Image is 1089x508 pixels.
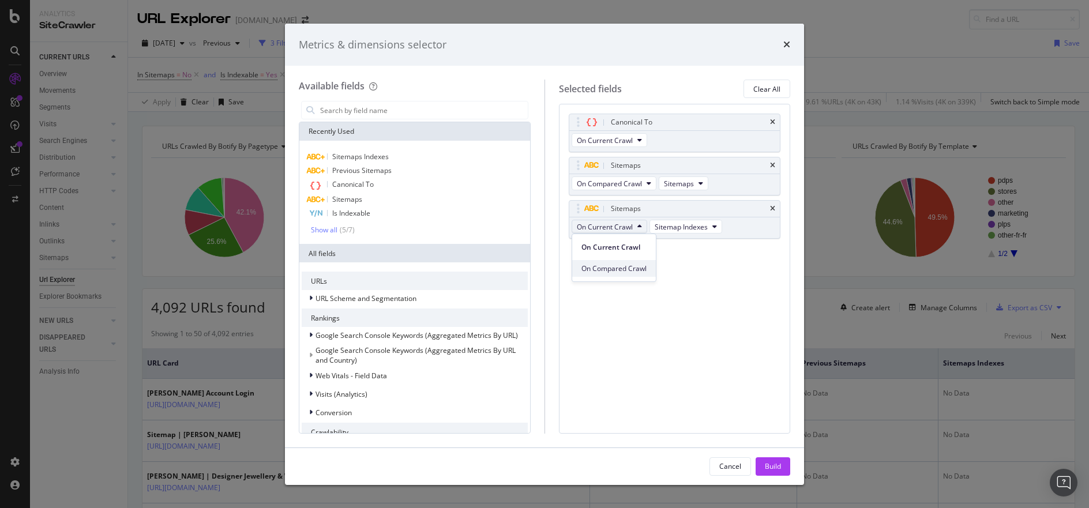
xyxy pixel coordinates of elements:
[753,84,780,94] div: Clear All
[332,194,362,204] span: Sitemaps
[611,160,641,171] div: Sitemaps
[577,136,633,145] span: On Current Crawl
[659,176,708,190] button: Sitemaps
[332,208,370,218] span: Is Indexable
[569,200,781,239] div: SitemapstimesOn Current CrawlSitemap Indexes
[783,37,790,52] div: times
[770,162,775,169] div: times
[577,222,633,232] span: On Current Crawl
[316,389,367,399] span: Visits (Analytics)
[332,165,392,175] span: Previous Sitemaps
[316,345,516,365] span: Google Search Console Keywords (Aggregated Metrics By URL and Country)
[569,114,781,152] div: Canonical TotimesOn Current Crawl
[302,272,528,290] div: URLs
[316,330,518,340] span: Google Search Console Keywords (Aggregated Metrics By URL)
[299,244,530,262] div: All fields
[311,226,337,234] div: Show all
[770,205,775,212] div: times
[332,179,374,189] span: Canonical To
[302,345,528,365] div: This group is disabled
[664,179,694,189] span: Sitemaps
[719,461,741,471] div: Cancel
[302,308,528,327] div: Rankings
[649,220,722,234] button: Sitemap Indexes
[299,122,530,141] div: Recently Used
[577,179,642,189] span: On Compared Crawl
[319,101,528,119] input: Search by field name
[770,119,775,126] div: times
[332,152,389,161] span: Sitemaps Indexes
[559,82,622,96] div: Selected fields
[285,24,804,485] div: modal
[316,408,352,417] span: Conversion
[569,157,781,195] div: SitemapstimesOn Compared CrawlSitemaps
[337,225,355,235] div: ( 5 / 7 )
[581,242,647,253] span: On Current Crawl
[655,222,708,232] span: Sitemap Indexes
[756,457,790,476] button: Build
[299,37,446,52] div: Metrics & dimensions selector
[611,203,641,215] div: Sitemaps
[709,457,751,476] button: Cancel
[316,293,416,303] span: URL Scheme and Segmentation
[611,116,652,128] div: Canonical To
[299,80,365,92] div: Available fields
[572,176,656,190] button: On Compared Crawl
[572,133,647,147] button: On Current Crawl
[302,423,528,441] div: Crawlability
[743,80,790,98] button: Clear All
[1050,469,1077,496] div: Open Intercom Messenger
[581,264,647,274] span: On Compared Crawl
[765,461,781,471] div: Build
[572,220,647,234] button: On Current Crawl
[316,371,387,381] span: Web Vitals - Field Data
